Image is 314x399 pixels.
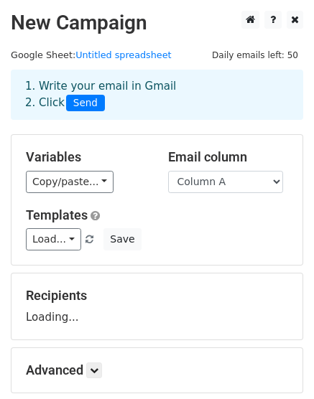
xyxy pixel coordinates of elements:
[242,330,314,399] iframe: Chat Widget
[26,149,147,165] h5: Variables
[26,288,288,325] div: Loading...
[103,228,141,250] button: Save
[26,362,288,378] h5: Advanced
[14,78,300,111] div: 1. Write your email in Gmail 2. Click
[11,11,303,35] h2: New Campaign
[11,50,172,60] small: Google Sheet:
[26,288,288,304] h5: Recipients
[26,207,88,222] a: Templates
[75,50,171,60] a: Untitled spreadsheet
[26,228,81,250] a: Load...
[207,50,303,60] a: Daily emails left: 50
[26,171,114,193] a: Copy/paste...
[66,95,105,112] span: Send
[168,149,289,165] h5: Email column
[207,47,303,63] span: Daily emails left: 50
